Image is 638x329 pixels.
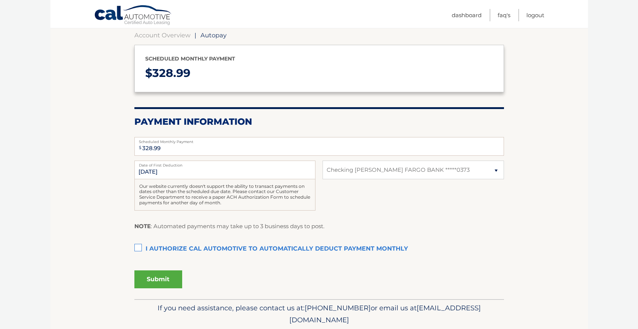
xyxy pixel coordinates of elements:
[134,161,315,179] input: Payment Date
[134,31,190,39] a: Account Overview
[134,223,151,230] strong: NOTE
[152,66,190,80] span: 328.99
[134,137,504,143] label: Scheduled Monthly Payment
[134,179,315,211] div: Our website currently doesn't support the ability to transact payments on dates other than the sc...
[134,270,182,288] button: Submit
[526,9,544,21] a: Logout
[94,5,172,27] a: Cal Automotive
[139,302,499,326] p: If you need assistance, please contact us at: or email us at
[134,161,315,167] label: Date of First Deduction
[305,304,371,312] span: [PHONE_NUMBER]
[498,9,510,21] a: FAQ's
[137,139,144,156] span: $
[194,31,196,39] span: |
[145,54,493,63] p: Scheduled monthly payment
[134,242,504,257] label: I authorize cal automotive to automatically deduct payment monthly
[134,137,504,156] input: Payment Amount
[145,63,493,83] p: $
[134,116,504,127] h2: Payment Information
[134,221,324,231] p: : Automated payments may take up to 3 business days to post.
[452,9,482,21] a: Dashboard
[200,31,227,39] span: Autopay
[289,304,481,324] span: [EMAIL_ADDRESS][DOMAIN_NAME]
